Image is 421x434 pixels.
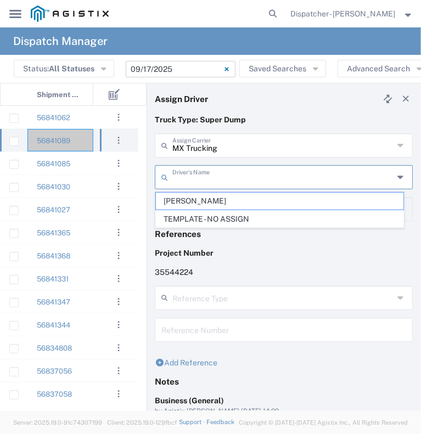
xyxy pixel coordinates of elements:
span: Server: 2025.19.0-91c74307f99 [13,419,102,426]
button: ... [111,271,127,286]
span: . . . [118,157,120,170]
span: . . . [118,226,120,239]
span: Dispatcher - Cameron Bowman [291,8,396,20]
button: ... [111,110,127,125]
img: logo [31,5,109,22]
span: . . . [118,134,120,147]
a: 56841085 [37,160,70,168]
a: 56837056 [37,367,72,375]
span: [PERSON_NAME] [156,193,403,210]
span: Shipment No. [37,83,81,106]
a: 56841089 [37,137,70,145]
div: by Agistix [PERSON_NAME] [DATE] 14:09 [155,407,413,416]
a: 56841365 [37,229,70,237]
a: 56841027 [37,206,70,214]
a: Support [179,419,206,425]
button: ... [111,294,127,309]
a: Add Reference [155,358,218,367]
span: . . . [118,203,120,216]
button: ... [111,363,127,379]
a: 56834808 [37,344,72,352]
a: 56841347 [37,298,70,306]
h4: References [155,229,413,239]
span: . . . [118,387,120,401]
span: . . . [118,341,120,354]
span: . . . [118,295,120,308]
span: All Statuses [49,64,94,73]
a: 56841368 [37,252,70,260]
button: ... [111,386,127,402]
a: 56841331 [37,275,69,283]
a: 56837058 [37,390,72,398]
button: ... [111,248,127,263]
p: 35544224 [155,267,413,278]
button: Status:All Statuses [14,60,114,77]
span: Client: 2025.19.0-129fbcf [107,419,177,426]
h4: Dispatch Manager [13,27,108,55]
button: ... [111,317,127,332]
button: ... [111,225,127,240]
span: . . . [118,180,120,193]
a: 56841062 [37,114,70,122]
button: ... [111,340,127,356]
span: . . . [118,249,120,262]
span: . . . [118,111,120,124]
span: . . . [118,364,120,377]
a: Feedback [206,419,234,425]
span: . . . [118,272,120,285]
h4: Notes [155,376,413,386]
div: Business (General) [155,395,413,407]
span: Copyright © [DATE]-[DATE] Agistix Inc., All Rights Reserved [239,418,408,427]
span: TEMPLATE - NO ASSIGN [156,211,403,228]
button: ... [111,133,127,148]
span: . . . [118,318,120,331]
button: Dispatcher - [PERSON_NAME] [290,7,414,20]
a: 56841030 [37,183,70,191]
p: Truck Type: Super Dump [155,114,413,126]
a: 56841344 [37,321,70,329]
h4: Assign Driver [155,94,208,104]
button: ... [111,156,127,171]
button: ... [111,179,127,194]
p: Project Number [155,247,413,259]
button: Saved Searches [239,60,326,77]
button: ... [111,202,127,217]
